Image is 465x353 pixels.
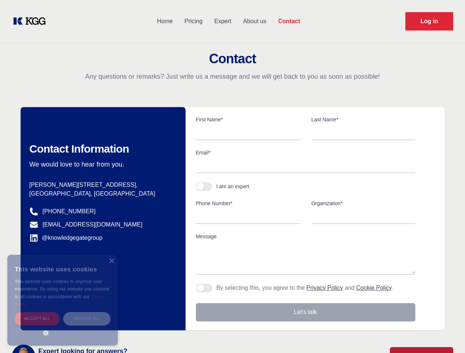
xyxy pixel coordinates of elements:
[311,200,415,207] label: Organization*
[9,51,456,66] h2: Contact
[405,12,453,31] a: Request Demo
[43,207,96,216] a: [PHONE_NUMBER]
[109,258,114,264] div: Close
[179,12,208,31] a: Pricing
[15,260,110,278] div: This website uses cookies
[428,318,465,353] iframe: Chat Widget
[196,233,415,240] label: Message
[196,303,415,321] button: Let's talk
[29,233,103,242] a: @knowledgegategroup
[196,149,415,156] label: Email*
[9,72,456,81] p: Any questions or remarks? Just write us a message and we will get back to you as soon as possible!
[196,116,300,123] label: First Name*
[63,312,110,325] div: Decline all
[29,181,174,189] p: [PERSON_NAME][STREET_ADDRESS],
[306,285,343,291] a: Privacy Policy
[15,295,105,306] a: Cookie Policy
[29,160,174,169] p: We would love to hear from you.
[8,346,45,350] div: Cookie settings
[29,189,174,198] p: [GEOGRAPHIC_DATA], [GEOGRAPHIC_DATA]
[356,285,392,291] a: Cookie Policy
[208,12,237,31] a: Expert
[272,12,306,31] a: Contact
[216,284,394,292] p: By selecting this, you agree to the and .
[216,183,250,190] div: I am an expert
[151,12,179,31] a: Home
[12,15,52,27] a: KOL Knowledge Platform: Talk to Key External Experts (KEE)
[237,12,272,31] a: About us
[311,116,415,123] label: Last Name*
[15,312,60,325] div: Accept all
[43,220,142,229] a: [EMAIL_ADDRESS][DOMAIN_NAME]
[15,279,109,299] span: This website uses cookies to improve user experience. By using our website you consent to all coo...
[29,142,174,156] h2: Contact Information
[196,200,300,207] label: Phone Number*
